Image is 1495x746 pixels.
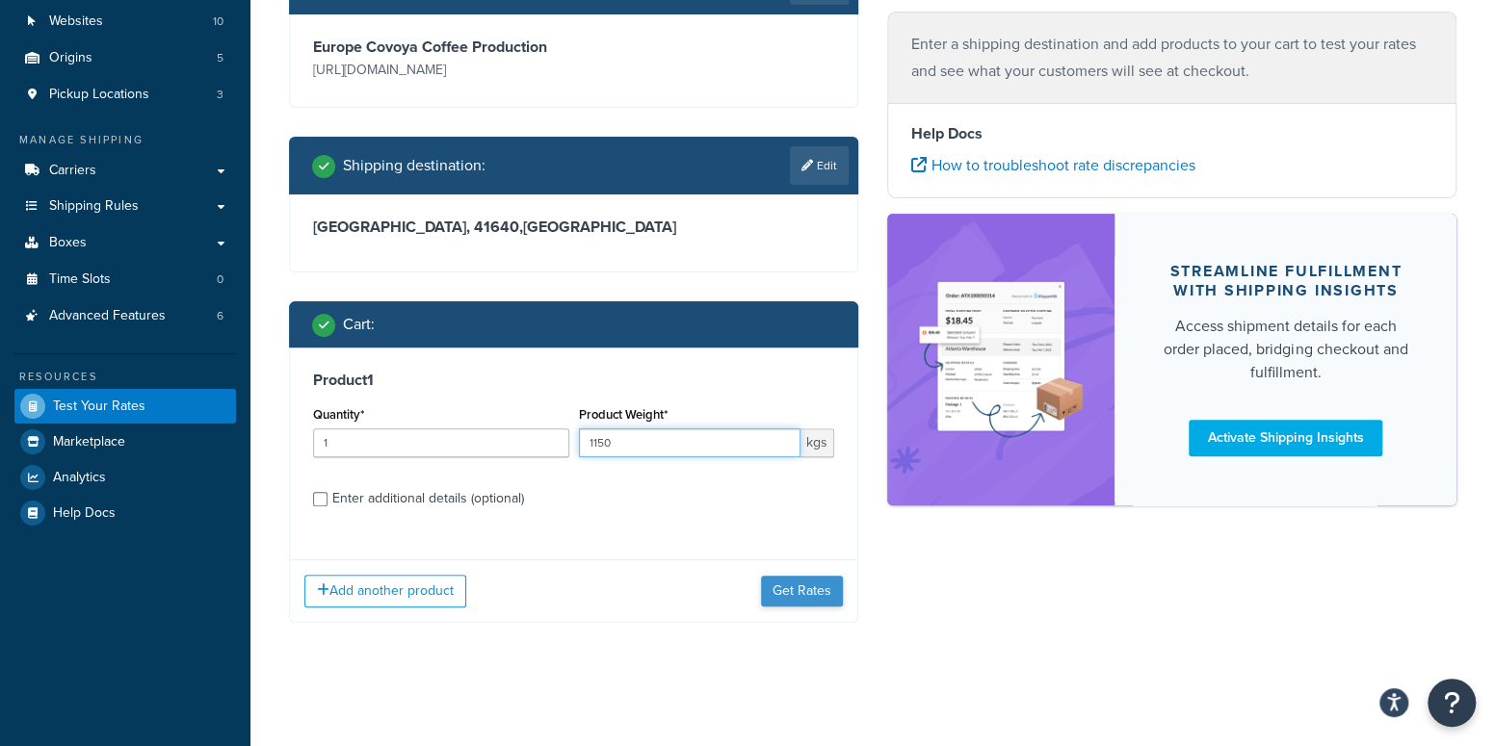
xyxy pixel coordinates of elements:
span: Test Your Rates [53,399,145,415]
h2: Cart : [343,316,375,333]
a: Activate Shipping Insights [1189,420,1382,456]
li: Origins [14,40,236,76]
button: Add another product [304,575,466,607]
a: Websites10 [14,4,236,39]
div: Resources [14,369,236,385]
span: 0 [217,271,223,288]
button: Get Rates [761,576,843,606]
a: Analytics [14,460,236,495]
span: 10 [213,13,223,30]
span: Websites [49,13,103,30]
span: Boxes [49,235,87,251]
p: Enter a shipping destination and add products to your cart to test your rates and see what your c... [911,31,1432,85]
span: Shipping Rules [49,198,139,215]
a: How to troubleshoot rate discrepancies [911,154,1195,176]
span: Analytics [53,470,106,486]
span: 5 [217,50,223,66]
h4: Help Docs [911,122,1432,145]
input: 0.00 [579,428,801,457]
h3: Product 1 [313,371,834,390]
span: 6 [217,308,223,324]
div: Streamline Fulfillment with Shipping Insights [1161,262,1410,300]
button: Open Resource Center [1428,679,1476,727]
span: Help Docs [53,505,116,522]
div: Enter additional details (optional) [332,485,524,512]
li: Time Slots [14,262,236,297]
a: Carriers [14,153,236,189]
p: [URL][DOMAIN_NAME] [313,57,569,84]
h3: [GEOGRAPHIC_DATA], 41640 , [GEOGRAPHIC_DATA] [313,218,834,237]
input: 0.0 [313,428,569,457]
a: Boxes [14,225,236,261]
li: Advanced Features [14,298,236,334]
span: Carriers [49,163,96,179]
span: kgs [800,428,834,457]
label: Quantity* [313,407,364,422]
a: Marketplace [14,424,236,459]
h2: Shipping destination : [343,157,485,174]
span: Origins [49,50,92,66]
span: Advanced Features [49,308,166,324]
input: Enter additional details (optional) [313,492,328,506]
a: Pickup Locations3 [14,77,236,113]
label: Product Weight* [579,407,668,422]
h3: Europe Covoya Coffee Production [313,38,569,57]
li: Websites [14,4,236,39]
span: Pickup Locations [49,87,149,103]
span: Marketplace [53,434,125,450]
a: Help Docs [14,496,236,530]
a: Shipping Rules [14,189,236,224]
a: Origins5 [14,40,236,76]
a: Test Your Rates [14,389,236,424]
a: Edit [790,146,849,185]
a: Time Slots0 [14,262,236,297]
li: Pickup Locations [14,77,236,113]
div: Access shipment details for each order placed, bridging checkout and fulfillment. [1161,315,1410,384]
img: feature-image-si-e24932ea9b9fcd0ff835db86be1ff8d589347e8876e1638d903ea230a36726be.png [916,243,1086,476]
span: 3 [217,87,223,103]
a: Advanced Features6 [14,298,236,334]
span: Time Slots [49,271,111,288]
div: Manage Shipping [14,132,236,148]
